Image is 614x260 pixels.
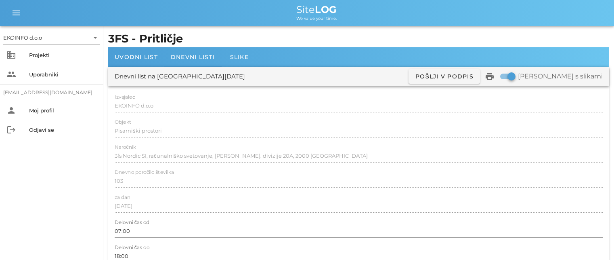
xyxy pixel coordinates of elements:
[6,125,16,135] i: logout
[115,72,245,81] div: Dnevni list na [GEOGRAPHIC_DATA][DATE]
[29,107,97,114] div: Moj profil
[296,4,337,15] span: Site
[115,220,149,226] label: Delovni čas od
[415,73,474,80] span: Pošlji v podpis
[29,52,97,58] div: Projekti
[574,221,614,260] div: Pripomoček za klepet
[485,72,495,81] i: print
[6,70,16,79] i: people
[115,194,130,201] label: za dan
[574,221,614,260] iframe: Chat Widget
[11,8,21,18] i: menu
[29,127,97,133] div: Odjavi se
[90,33,100,42] i: arrow_drop_down
[108,31,609,47] h1: 3FS - Pritličje
[115,119,131,125] label: Objekt
[409,69,480,84] button: Pošlji v podpis
[296,16,337,21] span: We value your time.
[3,34,42,41] div: EKOINFO d.o.o
[518,72,603,80] label: [PERSON_NAME] s slikami
[3,31,100,44] div: EKOINFO d.o.o
[115,144,136,150] label: Naročnik
[6,50,16,60] i: business
[315,4,337,15] b: LOG
[6,106,16,115] i: person
[115,53,158,61] span: Uvodni list
[230,53,249,61] span: Slike
[115,245,149,251] label: Delovni čas do
[115,169,174,175] label: Dnevno poročilo številka
[171,53,215,61] span: Dnevni listi
[29,71,97,78] div: Uporabniki
[115,94,135,100] label: Izvajalec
